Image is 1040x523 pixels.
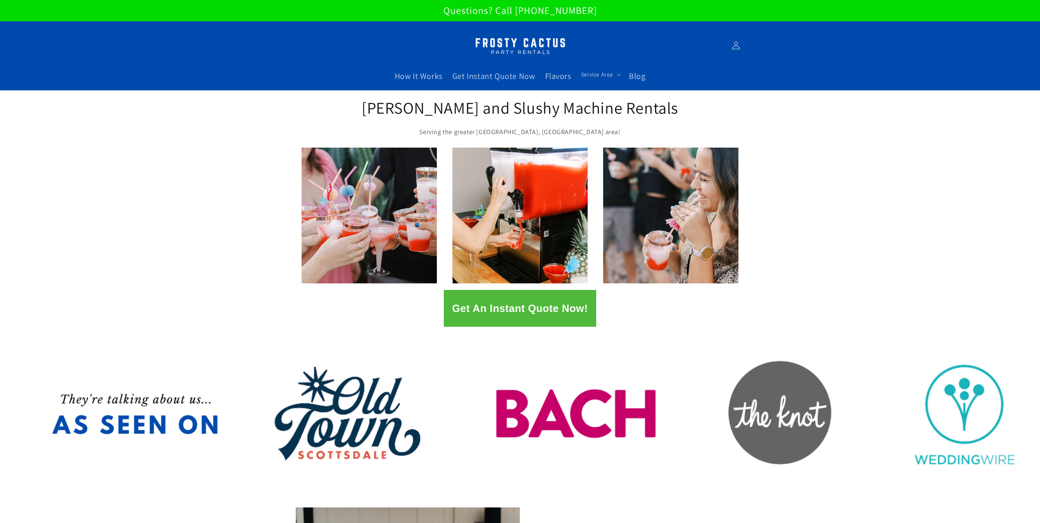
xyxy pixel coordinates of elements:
[469,33,571,58] img: Margarita Machine Rental in Scottsdale, Phoenix, Tempe, Chandler, Gilbert, Mesa and Maricopa
[361,97,680,118] h2: [PERSON_NAME] and Slushy Machine Rentals
[545,71,571,81] span: Flavors
[576,66,624,83] summary: Service Area
[624,66,650,86] a: Blog
[361,126,680,138] p: Serving the greater [GEOGRAPHIC_DATA], [GEOGRAPHIC_DATA] area!
[452,71,535,81] span: Get Instant Quote Now
[629,71,645,81] span: Blog
[395,71,443,81] span: How It Works
[447,66,540,86] a: Get Instant Quote Now
[581,71,613,78] span: Service Area
[540,66,576,86] a: Flavors
[444,290,596,327] button: Get An Instant Quote Now!
[390,66,447,86] a: How It Works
